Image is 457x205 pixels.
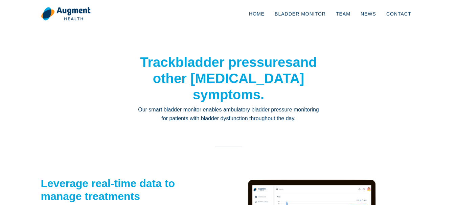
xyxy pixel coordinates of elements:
[270,3,331,25] a: Bladder Monitor
[41,177,191,203] h2: Leverage real-time data to manage treatments
[331,3,356,25] a: Team
[381,3,416,25] a: Contact
[356,3,381,25] a: News
[244,3,270,25] a: Home
[137,105,320,123] p: Our smart bladder monitor enables ambulatory bladder pressure monitoring for patients with bladde...
[41,7,91,21] img: logo
[176,55,293,70] strong: bladder pressures
[137,54,320,103] h1: Track and other [MEDICAL_DATA] symptoms.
